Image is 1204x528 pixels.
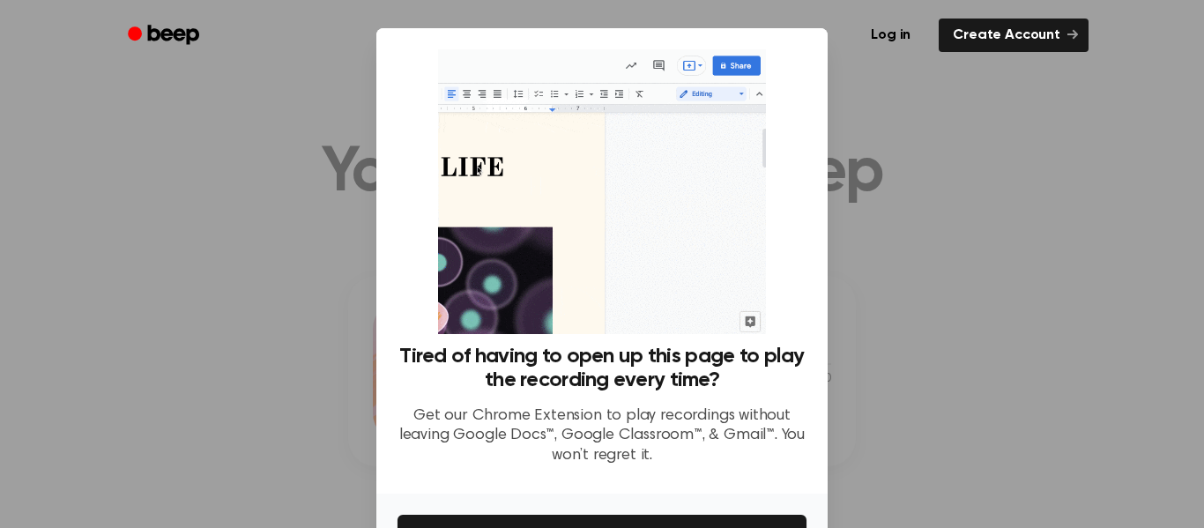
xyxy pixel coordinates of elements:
[853,15,928,56] a: Log in
[398,345,806,392] h3: Tired of having to open up this page to play the recording every time?
[115,19,215,53] a: Beep
[939,19,1089,52] a: Create Account
[438,49,765,334] img: Beep extension in action
[398,406,806,466] p: Get our Chrome Extension to play recordings without leaving Google Docs™, Google Classroom™, & Gm...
